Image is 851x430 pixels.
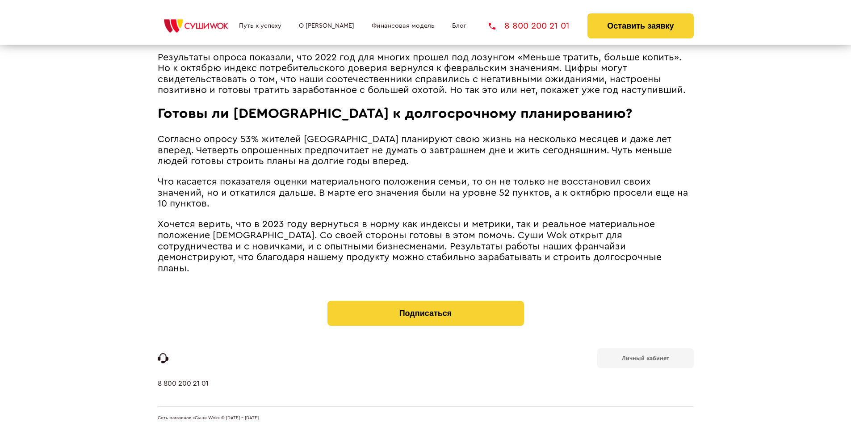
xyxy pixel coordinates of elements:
[158,106,633,121] span: Готовы ли [DEMOGRAPHIC_DATA] к долгосрочному планированию?
[489,21,570,30] a: 8 800 200 21 01
[239,22,281,30] a: Путь к успеху
[158,53,686,95] span: Результаты опроса показали, что 2022 год для многих прошел под лозунгом «Меньше тратить, больше к...
[158,416,259,421] span: Сеть магазинов «Суши Wok» © [DATE] - [DATE]
[158,177,688,208] span: Что касается показателя оценки материального положения семьи, то он не только не восстановил свои...
[597,348,694,368] a: Личный кабинет
[327,301,524,326] button: Подписаться
[158,135,672,166] span: Согласно опросу 53% жителей [GEOGRAPHIC_DATA] планируют свою жизнь на несколько месяцев и даже ле...
[504,21,570,30] span: 8 800 200 21 01
[452,22,466,30] a: Блог
[622,355,669,361] b: Личный кабинет
[299,22,354,30] a: О [PERSON_NAME]
[158,379,209,406] a: 8 800 200 21 01
[372,22,435,30] a: Финансовая модель
[158,219,662,273] span: Хочется верить, что в 2023 году вернуться в норму как индексы и метрики, так и реальное материаль...
[587,13,693,38] button: Оставить заявку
